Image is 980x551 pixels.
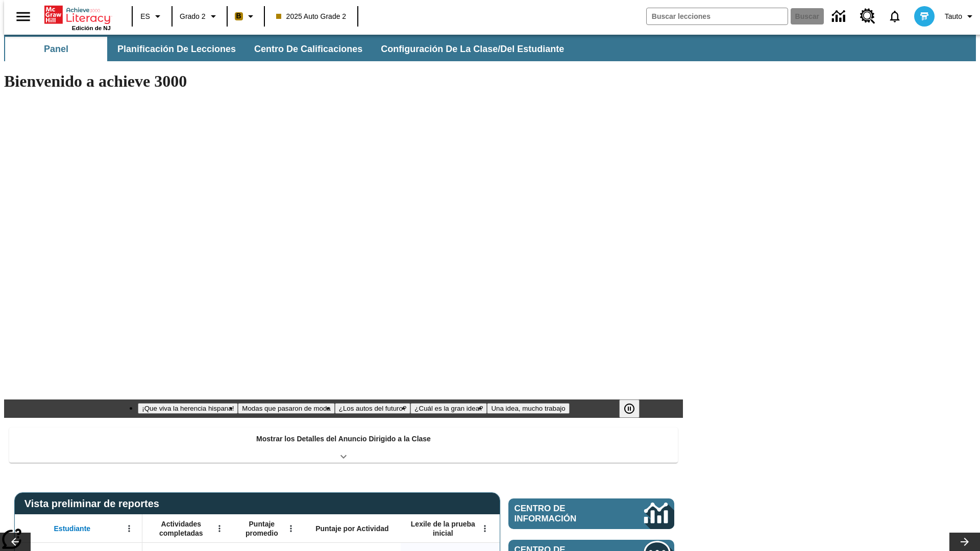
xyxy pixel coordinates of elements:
[180,11,206,22] span: Grado 2
[619,399,650,418] div: Pausar
[8,2,38,32] button: Abrir el menú lateral
[246,37,371,61] button: Centro de calificaciones
[9,428,678,463] div: Mostrar los Detalles del Anuncio Dirigido a la Clase
[4,37,573,61] div: Subbarra de navegación
[514,504,610,524] span: Centro de información
[231,7,261,26] button: Boost El color de la clase es anaranjado claro. Cambiar el color de la clase.
[941,7,980,26] button: Perfil/Configuración
[236,10,241,22] span: B
[136,7,168,26] button: Lenguaje: ES, Selecciona un idioma
[949,533,980,551] button: Carrusel de lecciones, seguir
[283,521,299,536] button: Abrir menú
[256,434,431,444] p: Mostrar los Detalles del Anuncio Dirigido a la Clase
[238,403,334,414] button: Diapositiva 2 Modas que pasaron de moda
[109,37,244,61] button: Planificación de lecciones
[4,72,683,91] h1: Bienvenido a achieve 3000
[315,524,388,533] span: Puntaje por Actividad
[237,519,286,538] span: Puntaje promedio
[647,8,788,24] input: Buscar campo
[121,521,137,536] button: Abrir menú
[5,37,107,61] button: Panel
[335,403,411,414] button: Diapositiva 3 ¿Los autos del futuro?
[914,6,935,27] img: avatar image
[140,11,150,22] span: ES
[826,3,854,31] a: Centro de información
[477,521,493,536] button: Abrir menú
[24,498,164,510] span: Vista preliminar de reportes
[373,37,572,61] button: Configuración de la clase/del estudiante
[881,3,908,30] a: Notificaciones
[406,519,480,538] span: Lexile de la prueba inicial
[138,403,238,414] button: Diapositiva 1 ¡Que viva la herencia hispana!
[854,3,881,30] a: Centro de recursos, Se abrirá en una pestaña nueva.
[4,35,976,61] div: Subbarra de navegación
[44,5,111,25] a: Portada
[945,11,962,22] span: Tauto
[508,498,674,529] a: Centro de información
[212,521,227,536] button: Abrir menú
[44,4,111,31] div: Portada
[619,399,640,418] button: Pausar
[176,7,224,26] button: Grado: Grado 2, Elige un grado
[54,524,91,533] span: Estudiante
[148,519,215,538] span: Actividades completadas
[72,25,111,31] span: Edición de NJ
[410,403,487,414] button: Diapositiva 4 ¿Cuál es la gran idea?
[487,403,569,414] button: Diapositiva 5 Una idea, mucho trabajo
[908,3,941,30] button: Escoja un nuevo avatar
[276,11,347,22] span: 2025 Auto Grade 2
